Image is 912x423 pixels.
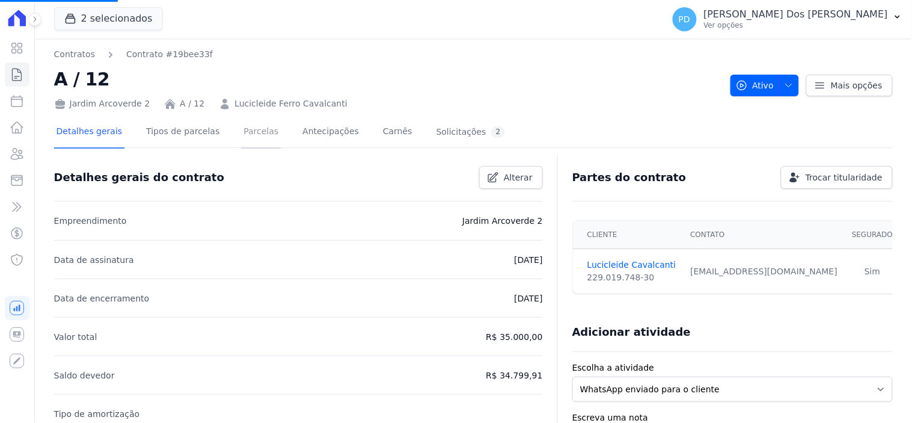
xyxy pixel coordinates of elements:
p: [DATE] [514,253,542,267]
p: R$ 35.000,00 [486,330,543,344]
a: Carnês [381,117,415,149]
div: Solicitações [436,126,506,138]
a: Contrato #19bee33f [126,48,213,61]
h3: Partes do contrato [572,170,687,185]
p: Jardim Arcoverde 2 [462,214,543,228]
span: Trocar titularidade [806,171,883,184]
button: 2 selecionados [54,7,163,30]
a: Trocar titularidade [781,166,893,189]
div: Jardim Arcoverde 2 [54,97,150,110]
p: Empreendimento [54,214,127,228]
th: Segurado [845,221,900,249]
button: PD [PERSON_NAME] Dos [PERSON_NAME] Ver opções [663,2,912,36]
nav: Breadcrumb [54,48,721,61]
h2: A / 12 [54,66,721,93]
a: Alterar [479,166,543,189]
p: [PERSON_NAME] Dos [PERSON_NAME] [704,8,888,20]
p: Ver opções [704,20,888,30]
div: 229.019.748-30 [587,271,676,284]
p: [DATE] [514,291,542,306]
a: Tipos de parcelas [144,117,222,149]
a: Contratos [54,48,95,61]
div: 2 [491,126,506,138]
th: Cliente [573,221,684,249]
span: PD [679,15,690,23]
label: Escolha a atividade [572,362,893,374]
th: Contato [684,221,845,249]
a: Mais opções [806,75,893,96]
p: R$ 34.799,91 [486,368,543,383]
a: Antecipações [300,117,361,149]
a: Lucicleide Cavalcanti [587,259,676,271]
p: Saldo devedor [54,368,115,383]
span: Mais opções [831,79,883,91]
a: Lucicleide Ferro Cavalcanti [234,97,347,110]
a: Solicitações2 [434,117,508,149]
span: Alterar [504,171,533,184]
button: Ativo [730,75,800,96]
p: Data de encerramento [54,291,150,306]
a: A / 12 [180,97,204,110]
h3: Detalhes gerais do contrato [54,170,224,185]
td: Sim [845,249,900,294]
a: Parcelas [241,117,281,149]
nav: Breadcrumb [54,48,213,61]
a: Detalhes gerais [54,117,125,149]
div: [EMAIL_ADDRESS][DOMAIN_NAME] [691,265,838,278]
p: Valor total [54,330,97,344]
h3: Adicionar atividade [572,325,691,339]
span: Ativo [736,75,774,96]
p: Tipo de amortização [54,407,140,421]
p: Data de assinatura [54,253,134,267]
